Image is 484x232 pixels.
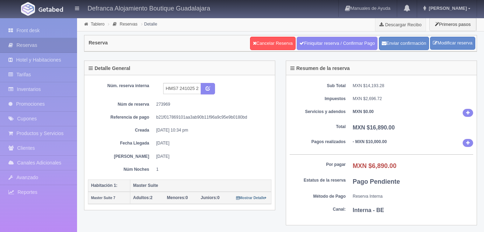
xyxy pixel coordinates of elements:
dt: Canal: [290,206,346,212]
dt: Núm. reserva interna [93,83,149,89]
span: [PERSON_NAME] [427,6,467,11]
a: Reservas [120,22,138,27]
img: Getabed [39,7,63,12]
h4: Reserva [89,40,108,45]
dt: Núm de reserva [93,101,149,107]
button: Primeros pasos [429,17,476,31]
b: MXN $6,890.00 [353,162,396,169]
dt: Servicios y adendos [290,109,346,115]
dt: Total [290,124,346,130]
span: 0 [201,195,220,200]
strong: Juniors: [201,195,217,200]
dd: [DATE] [156,140,266,146]
dd: MXN $14,193.28 [353,83,473,89]
button: Enviar confirmación [379,37,429,50]
dd: [DATE] 10:34 pm [156,127,266,133]
dt: Creada [93,127,149,133]
b: MXN $0.00 [353,109,374,114]
dt: Por pagar [290,162,346,168]
dt: Sub Total [290,83,346,89]
a: Modificar reserva [430,37,475,50]
img: Getabed [21,2,35,16]
small: Master Suite 7 [91,196,115,200]
dd: b21f017869101aa3ab90b11f96a9c95e9b0180bd [156,114,266,120]
dt: Impuestos [290,96,346,102]
a: Descargar Recibo [375,17,426,31]
dt: Núm Noches [93,167,149,173]
a: Finiquitar reserva / Confirmar Pago [297,37,378,50]
b: MXN $16,890.00 [353,125,395,131]
dt: [PERSON_NAME] [93,154,149,160]
h4: Defranca Alojamiento Boutique Guadalajara [88,3,210,12]
dt: Fecha Llegada [93,140,149,146]
dt: Estatus de la reserva [290,177,346,183]
dd: 1 [156,167,266,173]
b: Habitación 1: [91,183,117,188]
strong: Menores: [167,195,186,200]
th: Master Suite [130,180,271,192]
h4: Detalle General [89,66,130,71]
dd: [DATE] [156,154,266,160]
h4: Resumen de la reserva [290,66,350,71]
b: Pago Pendiente [353,178,400,185]
a: Cancelar Reserva [250,37,296,50]
small: Mostrar Detalle [236,196,267,200]
b: - MXN $10,000.00 [353,139,387,144]
dd: 273969 [156,101,266,107]
a: Mostrar Detalle [236,195,267,200]
dt: Referencia de pago [93,114,149,120]
dd: MXN $2,696.72 [353,96,473,102]
span: 0 [167,195,188,200]
dd: Reserva Interna [353,194,473,199]
a: Tablero [91,22,104,27]
strong: Adultos: [133,195,150,200]
dt: Pagos realizados [290,139,346,145]
span: 2 [133,195,152,200]
b: Interna - BE [353,207,384,213]
li: Detalle [139,21,159,27]
dt: Método de Pago [290,194,346,199]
